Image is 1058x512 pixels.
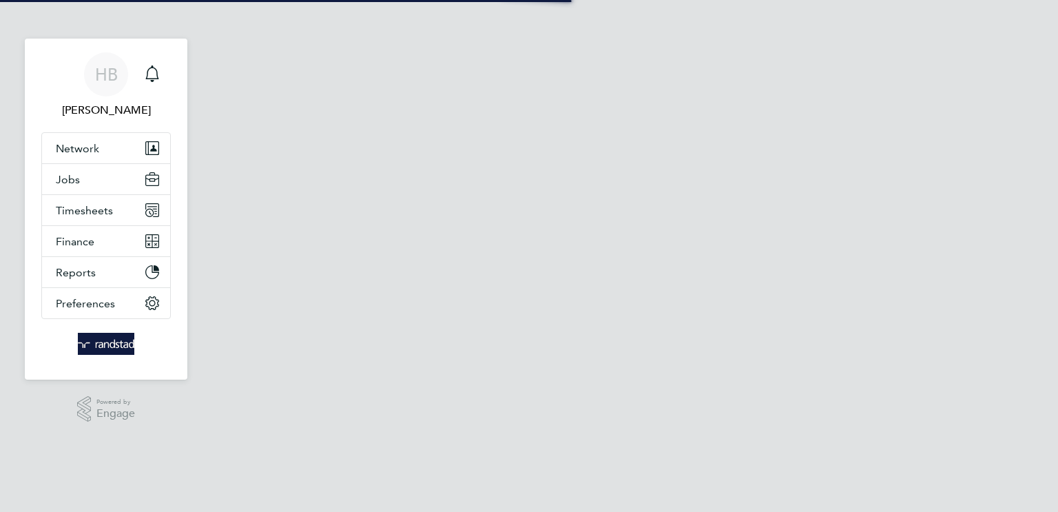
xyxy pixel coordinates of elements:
[41,102,171,119] span: Hela Baker
[56,204,113,217] span: Timesheets
[42,195,170,225] button: Timesheets
[42,226,170,256] button: Finance
[95,65,118,83] span: HB
[96,396,135,408] span: Powered by
[78,333,135,355] img: randstad-logo-retina.png
[77,396,136,422] a: Powered byEngage
[25,39,187,380] nav: Main navigation
[56,142,99,155] span: Network
[42,288,170,318] button: Preferences
[56,266,96,279] span: Reports
[56,297,115,310] span: Preferences
[56,235,94,248] span: Finance
[56,173,80,186] span: Jobs
[41,333,171,355] a: Go to home page
[42,133,170,163] button: Network
[42,164,170,194] button: Jobs
[42,257,170,287] button: Reports
[41,52,171,119] a: HB[PERSON_NAME]
[96,408,135,420] span: Engage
